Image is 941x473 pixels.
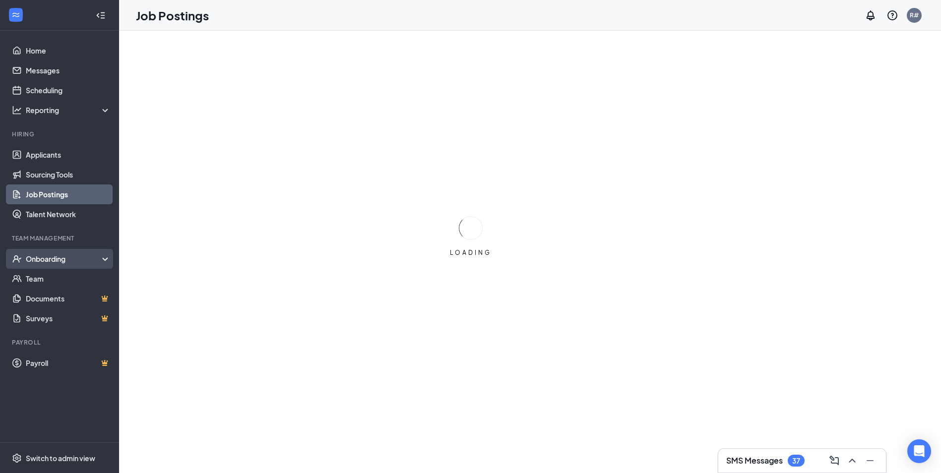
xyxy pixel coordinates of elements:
[844,453,860,469] button: ChevronUp
[26,165,111,184] a: Sourcing Tools
[26,105,111,115] div: Reporting
[26,41,111,60] a: Home
[792,457,800,465] div: 37
[864,455,876,467] svg: Minimize
[12,453,22,463] svg: Settings
[12,254,22,264] svg: UserCheck
[26,145,111,165] a: Applicants
[26,254,102,264] div: Onboarding
[12,234,109,242] div: Team Management
[96,10,106,20] svg: Collapse
[826,453,842,469] button: ComposeMessage
[446,248,496,257] div: LOADING
[11,10,21,20] svg: WorkstreamLogo
[12,105,22,115] svg: Analysis
[865,9,877,21] svg: Notifications
[26,308,111,328] a: SurveysCrown
[862,453,878,469] button: Minimize
[12,338,109,347] div: Payroll
[26,453,95,463] div: Switch to admin view
[726,455,783,466] h3: SMS Messages
[26,353,111,373] a: PayrollCrown
[26,184,111,204] a: Job Postings
[26,269,111,289] a: Team
[26,80,111,100] a: Scheduling
[26,204,111,224] a: Talent Network
[828,455,840,467] svg: ComposeMessage
[910,11,919,19] div: R#
[26,60,111,80] a: Messages
[907,439,931,463] div: Open Intercom Messenger
[12,130,109,138] div: Hiring
[846,455,858,467] svg: ChevronUp
[26,289,111,308] a: DocumentsCrown
[886,9,898,21] svg: QuestionInfo
[136,7,209,24] h1: Job Postings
